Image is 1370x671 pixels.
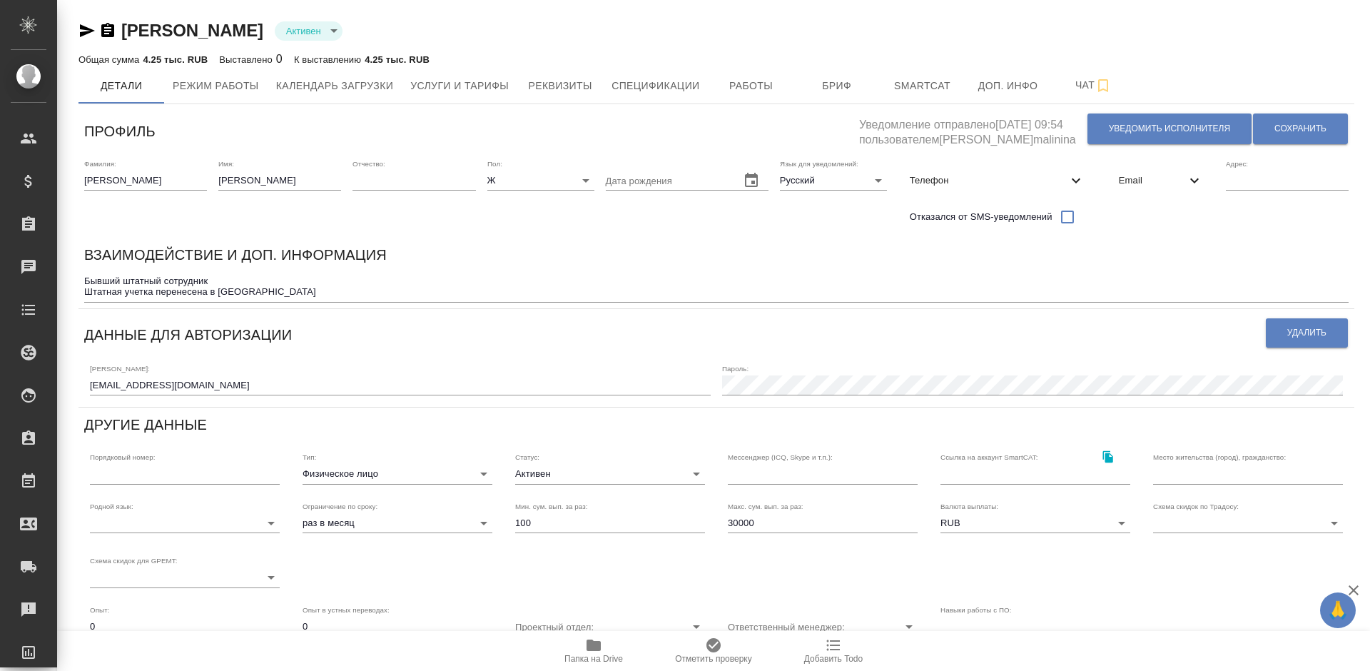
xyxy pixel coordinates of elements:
span: Телефон [910,173,1067,188]
button: Отметить проверку [654,631,773,671]
button: Папка на Drive [534,631,654,671]
span: Календарь загрузки [276,77,394,95]
div: 0 [219,51,283,68]
p: К выставлению [294,54,365,65]
span: Отказался от SMS-уведомлений [910,210,1052,224]
span: Удалить [1287,327,1326,339]
button: 🙏 [1320,592,1356,628]
div: Активен [515,464,705,484]
p: Общая сумма [78,54,143,65]
a: [PERSON_NAME] [121,21,263,40]
button: Активен [282,25,325,37]
div: RUB [940,513,1130,533]
label: Мин. сум. вып. за раз: [515,503,588,510]
span: Сохранить [1274,123,1326,135]
span: Спецификации [612,77,699,95]
p: Выставлено [219,54,276,65]
label: Мессенджер (ICQ, Skype и т.п.): [728,454,833,461]
div: Физическое лицо [303,464,492,484]
label: Схема скидок по Традосу: [1153,503,1239,510]
button: Уведомить исполнителя [1087,113,1252,144]
button: Скопировать ссылку [1093,442,1122,471]
div: Активен [275,21,342,41]
span: Чат [1060,76,1128,94]
label: Макс. сум. вып. за раз: [728,503,803,510]
div: Телефон [898,165,1096,196]
label: Тип: [303,454,316,461]
button: Добавить Todo [773,631,893,671]
span: Доп. инфо [974,77,1042,95]
span: Детали [87,77,156,95]
textarea: Бывший штатный сотрудник Штатная учетка перенесена в [GEOGRAPHIC_DATA] [84,276,1349,298]
span: Email [1119,173,1186,188]
span: Реквизиты [526,77,594,95]
button: Сохранить [1253,113,1348,144]
label: Ссылка на аккаунт SmartCAT: [940,454,1038,461]
label: Схема скидок для GPEMT: [90,558,178,565]
label: Фамилия: [84,160,116,167]
label: Статус: [515,454,539,461]
p: 4.25 тыс. RUB [365,54,430,65]
span: Работы [717,77,786,95]
label: Порядковый номер: [90,454,155,461]
button: Open [899,617,919,637]
label: Навыки работы с ПО: [940,606,1012,613]
div: Ж [487,171,594,191]
h6: Профиль [84,120,156,143]
label: Отчество: [352,160,385,167]
span: 🙏 [1326,595,1350,625]
label: Опыт в устных переводах: [303,606,390,613]
label: Родной язык: [90,503,133,510]
span: Папка на Drive [564,654,623,664]
label: Язык для уведомлений: [780,160,858,167]
h6: Данные для авторизации [84,323,292,346]
svg: Подписаться [1095,77,1112,94]
span: Бриф [803,77,871,95]
h5: Уведомление отправлено [DATE] 09:54 пользователем [PERSON_NAME]malinina [859,110,1087,148]
div: Email [1107,165,1214,196]
label: Валюта выплаты: [940,503,998,510]
label: Адрес: [1226,160,1248,167]
span: Отметить проверку [675,654,751,664]
button: Open [686,617,706,637]
label: [PERSON_NAME]: [90,365,150,372]
label: Пол: [487,160,502,167]
label: Имя: [218,160,234,167]
p: 4.25 тыс. RUB [143,54,208,65]
span: Smartcat [888,77,957,95]
button: Скопировать ссылку для ЯМессенджера [78,22,96,39]
button: Скопировать ссылку [99,22,116,39]
div: раз в месяц [303,513,492,533]
label: Ограничение по сроку: [303,503,377,510]
span: Услуги и тарифы [410,77,509,95]
h6: Взаимодействие и доп. информация [84,243,387,266]
label: Опыт: [90,606,110,613]
h6: Другие данные [84,413,207,436]
span: Добавить Todo [804,654,863,664]
label: Место жительства (город), гражданство: [1153,454,1286,461]
button: Удалить [1266,318,1348,348]
div: Русский [780,171,887,191]
label: Пароль: [722,365,749,372]
span: Уведомить исполнителя [1109,123,1230,135]
span: Режим работы [173,77,259,95]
